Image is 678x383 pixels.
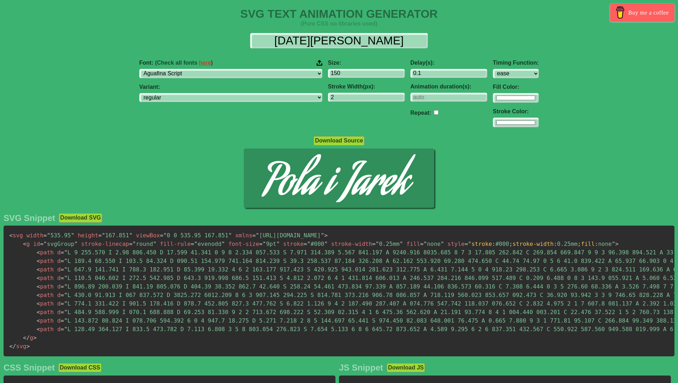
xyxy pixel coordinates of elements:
[163,232,167,239] span: "
[160,232,163,239] span: =
[331,241,372,247] span: stroke-width
[37,292,54,298] span: path
[276,241,280,247] span: "
[221,241,225,247] span: "
[37,249,40,256] span: <
[228,232,232,239] span: "
[259,241,263,247] span: =
[58,363,102,372] button: Download CSS
[472,241,492,247] span: stroke
[256,232,259,239] span: "
[57,309,61,315] span: d
[407,241,420,247] span: fill
[509,241,513,247] span: ;
[372,241,376,247] span: =
[40,241,78,247] span: svgGroup
[228,241,259,247] span: font-size
[259,241,280,247] span: 9pt
[26,343,30,350] span: >
[61,309,64,315] span: =
[57,275,61,281] span: d
[410,110,431,116] label: Repeat:
[4,213,55,223] h2: SVG Snippet
[160,232,232,239] span: 0 0 535.95 167.851
[410,60,487,66] label: Delay(s):
[26,232,43,239] span: width
[410,69,487,78] input: 0.1s
[61,326,64,333] span: =
[9,343,16,350] span: </
[250,33,428,48] input: Input Text Here
[61,258,64,264] span: =
[71,232,74,239] span: "
[64,249,68,256] span: "
[263,241,266,247] span: "
[61,292,64,298] span: =
[387,363,425,372] button: Download JS
[252,232,324,239] span: [URL][DOMAIN_NAME]
[328,69,405,78] input: 100
[61,249,64,256] span: =
[61,317,64,324] span: =
[37,292,40,298] span: <
[139,60,213,66] span: Font:
[43,232,47,239] span: =
[199,60,211,66] a: here
[160,241,191,247] span: fill-rule
[472,241,612,247] span: #000 0.25mm none
[512,241,554,247] span: stroke-width
[129,232,133,239] span: "
[81,241,129,247] span: stroke-linecap
[57,317,61,324] span: d
[37,249,54,256] span: path
[376,241,379,247] span: "
[37,300,54,307] span: path
[23,241,30,247] span: g
[129,241,133,247] span: =
[64,300,68,307] span: "
[64,326,68,333] span: "
[33,241,40,247] span: id
[191,241,225,247] span: evenodd
[23,334,30,341] span: </
[191,241,194,247] span: =
[64,309,68,315] span: "
[64,275,68,281] span: "
[372,241,403,247] span: 0.25mm
[37,326,40,333] span: <
[37,258,54,264] span: path
[595,241,598,247] span: :
[23,241,27,247] span: <
[57,258,61,264] span: d
[252,232,256,239] span: =
[612,241,615,247] span: "
[64,317,68,324] span: "
[304,241,307,247] span: =
[43,232,74,239] span: 535.95
[493,84,539,90] label: Fill Color:
[57,292,61,298] span: d
[57,249,61,256] span: d
[399,241,403,247] span: "
[37,266,54,273] span: path
[64,266,68,273] span: "
[64,258,68,264] span: "
[98,232,133,239] span: 167.851
[554,241,557,247] span: :
[57,266,61,273] span: d
[37,283,40,290] span: <
[37,326,54,333] span: path
[74,241,78,247] span: "
[441,241,444,247] span: "
[194,241,198,247] span: "
[447,241,464,247] span: style
[324,241,328,247] span: "
[492,241,496,247] span: :
[37,258,40,264] span: <
[43,241,47,247] span: "
[40,241,44,247] span: =
[37,317,40,324] span: <
[57,300,61,307] span: d
[61,275,64,281] span: =
[628,6,669,19] span: Buy me a coffee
